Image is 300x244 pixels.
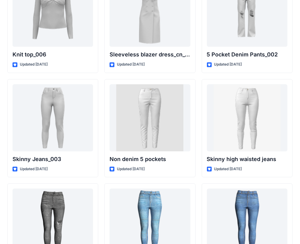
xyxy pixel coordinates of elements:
[13,155,93,163] p: Skinny Jeans_003
[13,84,93,151] a: Skinny Jeans_003
[214,166,242,172] p: Updated [DATE]
[110,84,190,151] a: Non denim 5 pockets
[13,50,93,59] p: Knit top_006
[117,61,145,68] p: Updated [DATE]
[20,166,48,172] p: Updated [DATE]
[207,155,287,163] p: Skinny high waisted jeans
[20,61,48,68] p: Updated [DATE]
[207,50,287,59] p: 5 Pocket Denim Pants_002
[110,155,190,163] p: Non denim 5 pockets
[117,166,145,172] p: Updated [DATE]
[207,84,287,151] a: Skinny high waisted jeans
[214,61,242,68] p: Updated [DATE]
[110,50,190,59] p: Sleeveless blazer dress_cn_001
